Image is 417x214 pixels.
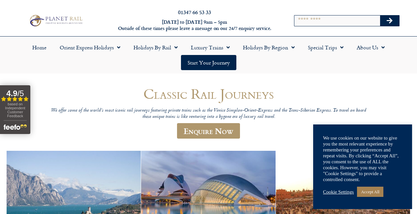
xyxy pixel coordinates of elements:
a: Home [26,40,53,55]
a: Accept All [357,187,383,197]
button: Search [380,15,399,26]
a: Holidays by Rail [127,40,184,55]
nav: Menu [3,40,414,70]
a: Special Trips [301,40,350,55]
a: Cookie Settings [323,189,354,195]
div: We use cookies on our website to give you the most relevant experience by remembering your prefer... [323,135,402,182]
h6: [DATE] to [DATE] 9am – 5pm Outside of these times please leave a message on our 24/7 enquiry serv... [113,19,276,31]
a: Orient Express Holidays [53,40,127,55]
p: We offer some of the world’s most iconic rail journeys featuring private trains such as the Venic... [50,108,367,120]
h1: Classic Rail Journeys [50,86,367,101]
img: Planet Rail Train Holidays Logo [27,13,84,27]
a: About Us [350,40,391,55]
a: Luxury Trains [184,40,236,55]
a: Enquire Now [177,123,240,139]
a: Holidays by Region [236,40,301,55]
a: 01347 66 53 33 [178,8,211,16]
a: Start your Journey [181,55,236,70]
